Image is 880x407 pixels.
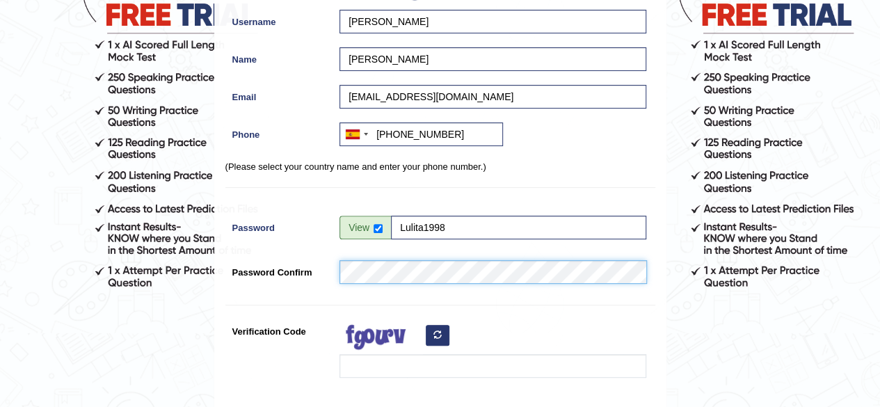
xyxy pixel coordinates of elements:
[225,319,333,338] label: Verification Code
[374,224,383,233] input: Show/Hide Password
[339,122,503,146] input: +34 612 34 56 78
[225,216,333,234] label: Password
[340,123,372,145] div: Spain (España): +34
[225,85,333,104] label: Email
[225,10,333,29] label: Username
[225,160,655,173] p: (Please select your country name and enter your phone number.)
[225,122,333,141] label: Phone
[225,260,333,279] label: Password Confirm
[225,47,333,66] label: Name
